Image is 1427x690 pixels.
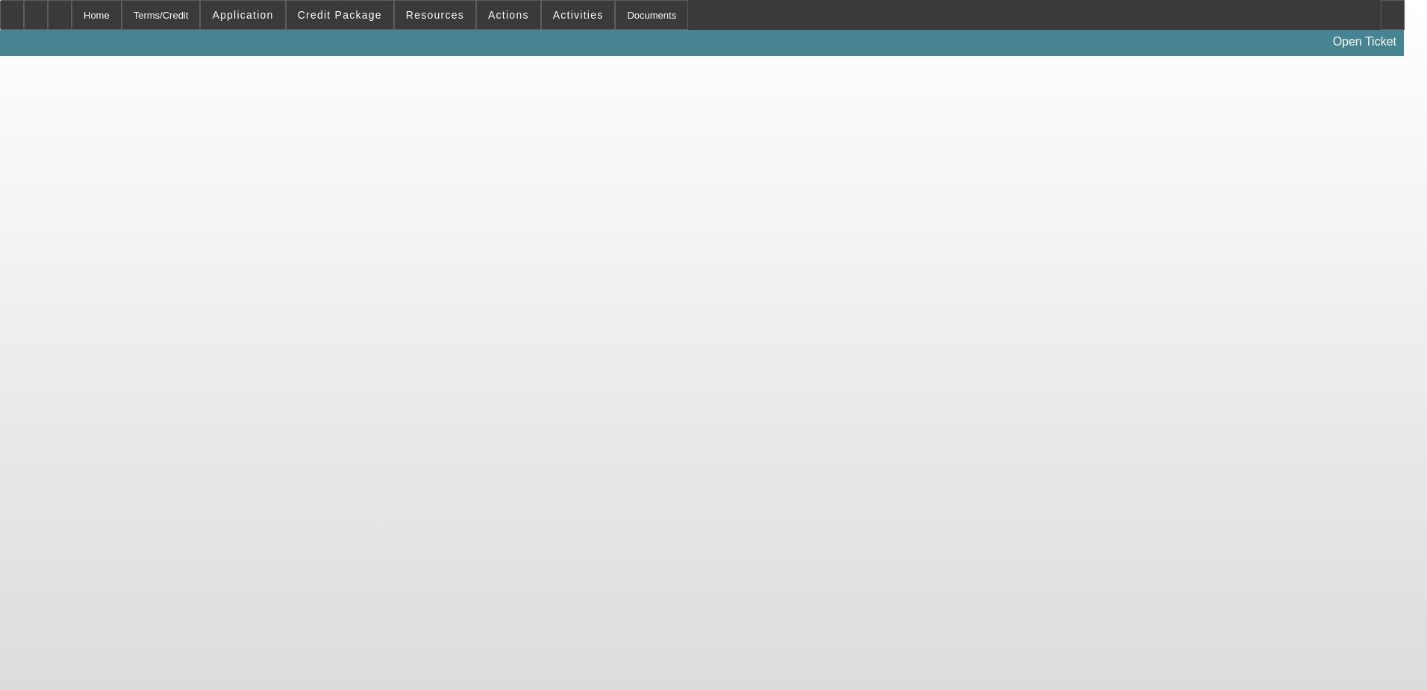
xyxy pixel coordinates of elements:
span: Credit Package [298,9,382,21]
button: Resources [395,1,475,29]
a: Open Ticket [1327,29,1402,55]
span: Resources [406,9,464,21]
span: Activities [553,9,604,21]
button: Activities [542,1,615,29]
button: Actions [477,1,540,29]
button: Application [201,1,284,29]
span: Application [212,9,273,21]
span: Actions [488,9,529,21]
button: Credit Package [287,1,393,29]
